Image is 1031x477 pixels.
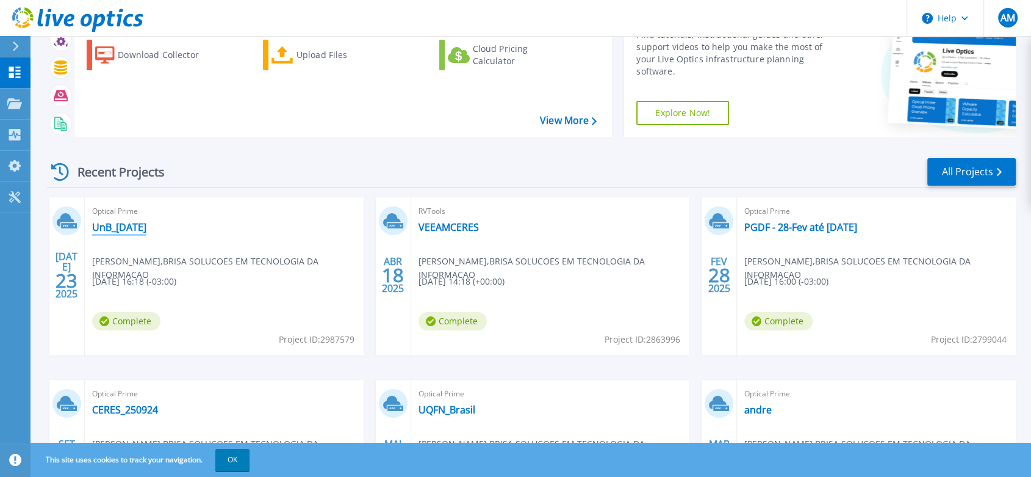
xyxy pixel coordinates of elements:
[92,387,356,401] span: Optical Prime
[118,43,215,67] div: Download Collector
[744,312,813,330] span: Complete
[744,387,1008,401] span: Optical Prime
[419,387,683,401] span: Optical Prime
[927,158,1016,186] a: All Projects
[279,333,354,346] span: Project ID: 2987579
[419,221,479,233] a: VEEAMCERES
[744,275,828,288] span: [DATE] 16:00 (-03:00)
[605,333,680,346] span: Project ID: 2863996
[744,221,857,233] a: PGDF - 28-Fev até [DATE]
[263,40,399,70] a: Upload Files
[92,255,364,282] span: [PERSON_NAME] , BRISA SOLUCOES EM TECNOLOGIA DA INFORMACAO
[34,449,250,471] span: This site uses cookies to track your navigation.
[56,275,77,286] span: 23
[215,449,250,471] button: OK
[419,404,475,416] a: UQFN_Brasil
[419,275,505,288] span: [DATE] 14:18 (+00:00)
[636,101,729,125] a: Explore Now!
[744,205,1008,218] span: Optical Prime
[419,255,690,282] span: [PERSON_NAME] , BRISA SOLUCOES EM TECNOLOGIA DA INFORMACAO
[708,270,730,280] span: 28
[744,404,772,416] a: andre
[381,253,404,297] div: ABR 2025
[439,40,575,70] a: Cloud Pricing Calculator
[744,437,1016,464] span: [PERSON_NAME] , BRISA SOLUCOES EM TECNOLOGIA DA INFORMACAO
[419,205,683,218] span: RVTools
[419,437,690,464] span: [PERSON_NAME] , BRISA SOLUCOES EM TECNOLOGIA DA INFORMACAO
[92,404,158,416] a: CERES_250924
[382,270,404,280] span: 18
[540,115,597,126] a: View More
[55,253,78,297] div: [DATE] 2025
[87,40,223,70] a: Download Collector
[931,333,1007,346] span: Project ID: 2799044
[92,312,160,330] span: Complete
[92,437,364,464] span: [PERSON_NAME] , BRISA SOLUCOES EM TECNOLOGIA DA INFORMACAO
[47,157,181,187] div: Recent Projects
[1000,13,1015,23] span: AM
[296,43,394,67] div: Upload Files
[92,275,176,288] span: [DATE] 16:18 (-03:00)
[473,43,570,67] div: Cloud Pricing Calculator
[419,312,487,330] span: Complete
[92,221,146,233] a: UnB_[DATE]
[636,29,835,78] div: Find tutorials, instructional guides and other support videos to help you make the most of your L...
[708,253,731,297] div: FEV 2025
[744,255,1016,282] span: [PERSON_NAME] , BRISA SOLUCOES EM TECNOLOGIA DA INFORMACAO
[92,205,356,218] span: Optical Prime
